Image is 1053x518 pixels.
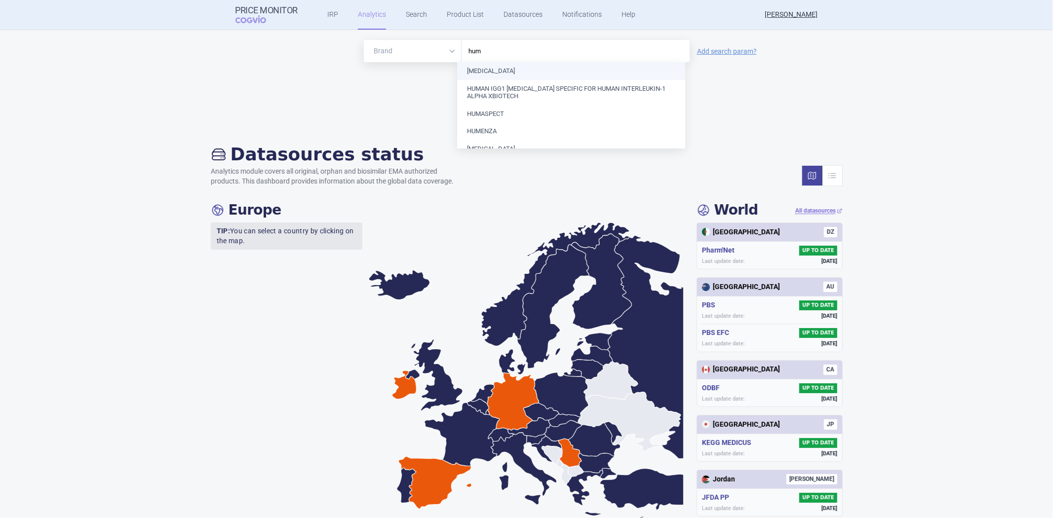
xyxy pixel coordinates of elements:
strong: Price Monitor [235,5,298,15]
h5: KEGG MEDICUS [702,438,755,448]
h4: World [697,202,758,219]
h2: Datasources status [211,144,464,165]
span: CA [823,365,837,375]
h5: ODBF [702,383,724,393]
img: Algeria [702,228,710,236]
strong: TIP: [217,227,230,235]
h5: JFDA PP [702,493,733,503]
span: [PERSON_NAME] [786,474,837,484]
li: [MEDICAL_DATA] [457,62,685,80]
img: Jordan [702,476,710,483]
span: AU [823,282,837,292]
span: Last update date: [702,312,745,320]
span: DZ [824,227,837,237]
span: [DATE] [821,450,837,457]
div: [GEOGRAPHIC_DATA] [702,365,780,374]
div: [GEOGRAPHIC_DATA] [702,282,780,292]
li: HUMENZA [457,122,685,140]
span: UP TO DATE [799,328,837,338]
span: Last update date: [702,450,745,457]
span: [DATE] [821,340,837,347]
span: [DATE] [821,312,837,320]
span: Last update date: [702,395,745,403]
img: Australia [702,283,710,291]
p: You can select a country by clicking on the map. [211,222,363,250]
span: [DATE] [821,505,837,512]
h4: Europe [211,202,281,219]
span: Last update date: [702,340,745,347]
span: UP TO DATE [799,246,837,256]
img: Japan [702,420,710,428]
span: JP [824,419,837,430]
span: COGVIO [235,15,280,23]
span: UP TO DATE [799,493,837,503]
img: Canada [702,366,710,373]
h5: PBS EFC [702,328,733,338]
li: [MEDICAL_DATA] [457,140,685,158]
li: HUMASPECT [457,105,685,123]
span: [DATE] [821,258,837,265]
span: Last update date: [702,258,745,265]
h5: Pharm'Net [702,246,739,256]
h5: PBS [702,300,719,310]
span: Last update date: [702,505,745,512]
a: Price MonitorCOGVIO [235,5,298,24]
a: Add search param? [697,48,757,55]
div: Jordan [702,475,735,484]
a: All datasources [795,207,843,215]
div: [GEOGRAPHIC_DATA] [702,420,780,430]
div: [GEOGRAPHIC_DATA] [702,227,780,237]
span: UP TO DATE [799,438,837,448]
li: HUMAN IGG1 [MEDICAL_DATA] SPECIFIC FOR HUMAN INTERLEUKIN-1 ALPHA XBIOTECH [457,80,685,105]
span: UP TO DATE [799,300,837,310]
p: Analytics module covers all original, orphan and biosimilar EMA authorized products. This dashboa... [211,167,464,186]
span: UP TO DATE [799,383,837,393]
span: [DATE] [821,395,837,403]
